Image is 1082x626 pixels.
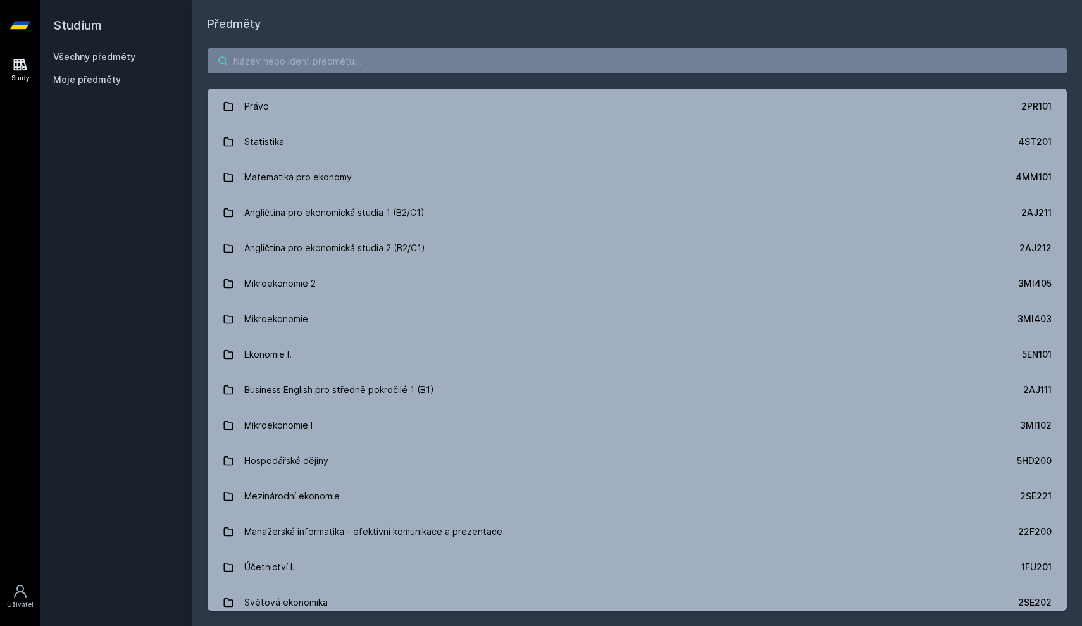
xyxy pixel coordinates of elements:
[3,51,38,89] a: Study
[208,408,1067,443] a: Mikroekonomie I 3MI102
[208,514,1067,549] a: Manažerská informatika - efektivní komunikace a prezentace 22F200
[208,337,1067,372] a: Ekonomie I. 5EN101
[208,15,1067,33] h1: Předměty
[1020,419,1052,432] div: 3MI102
[3,577,38,616] a: Uživatel
[244,554,295,580] div: Účetnictví I.
[53,73,121,86] span: Moje předměty
[1021,561,1052,573] div: 1FU201
[244,165,352,190] div: Matematika pro ekonomy
[244,590,328,615] div: Světová ekonomika
[1022,348,1052,361] div: 5EN101
[1017,313,1052,325] div: 3MI403
[208,479,1067,514] a: Mezinárodní ekonomie 2SE221
[208,301,1067,337] a: Mikroekonomie 3MI403
[244,377,434,403] div: Business English pro středně pokročilé 1 (B1)
[208,230,1067,266] a: Angličtina pro ekonomická studia 2 (B2/C1) 2AJ212
[1018,277,1052,290] div: 3MI405
[208,195,1067,230] a: Angličtina pro ekonomická studia 1 (B2/C1) 2AJ211
[208,124,1067,160] a: Statistika 4ST201
[1018,135,1052,148] div: 4ST201
[1020,490,1052,503] div: 2SE221
[1023,384,1052,396] div: 2AJ111
[244,235,425,261] div: Angličtina pro ekonomická studia 2 (B2/C1)
[208,443,1067,479] a: Hospodářské dějiny 5HD200
[208,372,1067,408] a: Business English pro středně pokročilé 1 (B1) 2AJ111
[208,549,1067,585] a: Účetnictví I. 1FU201
[53,51,135,62] a: Všechny předměty
[208,160,1067,195] a: Matematika pro ekonomy 4MM101
[1017,454,1052,467] div: 5HD200
[7,600,34,610] div: Uživatel
[208,89,1067,124] a: Právo 2PR101
[244,448,328,473] div: Hospodářské dějiny
[1018,596,1052,609] div: 2SE202
[1021,100,1052,113] div: 2PR101
[1018,525,1052,538] div: 22F200
[1019,242,1052,254] div: 2AJ212
[1016,171,1052,184] div: 4MM101
[208,585,1067,620] a: Světová ekonomika 2SE202
[208,48,1067,73] input: Název nebo ident předmětu…
[11,73,30,83] div: Study
[244,519,502,544] div: Manažerská informatika - efektivní komunikace a prezentace
[244,271,316,296] div: Mikroekonomie 2
[208,266,1067,301] a: Mikroekonomie 2 3MI405
[244,94,269,119] div: Právo
[244,129,284,154] div: Statistika
[244,484,340,509] div: Mezinárodní ekonomie
[244,306,308,332] div: Mikroekonomie
[244,200,425,225] div: Angličtina pro ekonomická studia 1 (B2/C1)
[1021,206,1052,219] div: 2AJ211
[244,413,313,438] div: Mikroekonomie I
[244,342,292,367] div: Ekonomie I.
